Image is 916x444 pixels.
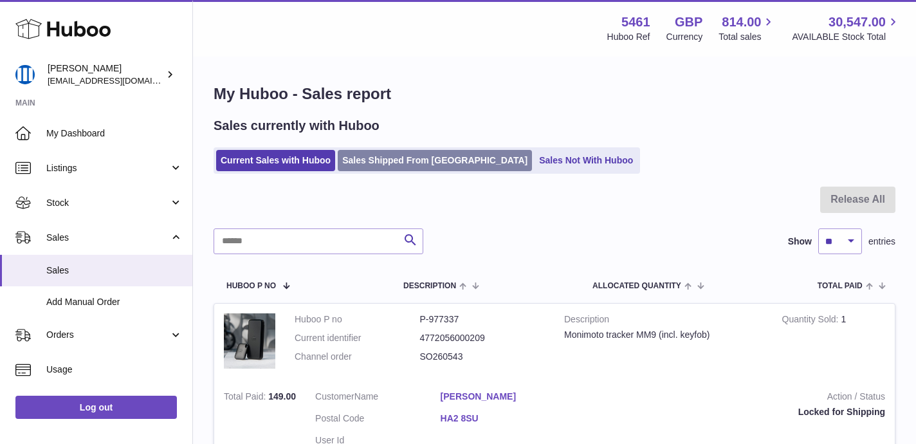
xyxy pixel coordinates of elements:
span: Total sales [719,31,776,43]
span: ALLOCATED Quantity [592,282,681,290]
strong: Action / Status [585,391,885,406]
a: Current Sales with Huboo [216,150,335,171]
a: 30,547.00 AVAILABLE Stock Total [792,14,901,43]
a: Log out [15,396,177,419]
div: Monimoto tracker MM9 (incl. keyfob) [564,329,763,341]
span: Description [403,282,456,290]
dt: Channel order [295,351,420,363]
dd: 4772056000209 [420,332,545,344]
span: Sales [46,232,169,244]
a: 814.00 Total sales [719,14,776,43]
span: Add Manual Order [46,296,183,308]
dt: Name [315,391,441,406]
dd: P-977337 [420,313,545,326]
span: Total paid [818,282,863,290]
span: Customer [315,391,354,402]
a: HA2 8SU [441,412,566,425]
strong: GBP [675,14,702,31]
label: Show [788,236,812,248]
div: Huboo Ref [607,31,650,43]
div: [PERSON_NAME] [48,62,163,87]
div: Currency [666,31,703,43]
dt: Current identifier [295,332,420,344]
span: AVAILABLE Stock Total [792,31,901,43]
div: Locked for Shipping [585,406,885,418]
span: 30,547.00 [829,14,886,31]
h1: My Huboo - Sales report [214,84,895,104]
span: My Dashboard [46,127,183,140]
a: Sales Not With Huboo [535,150,637,171]
img: 1712818038.jpg [224,313,275,369]
span: Sales [46,264,183,277]
td: 1 [773,304,895,382]
a: Sales Shipped From [GEOGRAPHIC_DATA] [338,150,532,171]
span: 814.00 [722,14,761,31]
span: Huboo P no [226,282,276,290]
strong: 5461 [621,14,650,31]
strong: Total Paid [224,391,268,405]
span: Listings [46,162,169,174]
strong: Quantity Sold [782,314,841,328]
dd: SO260543 [420,351,545,363]
span: [EMAIL_ADDRESS][DOMAIN_NAME] [48,75,189,86]
span: 149.00 [268,391,296,402]
h2: Sales currently with Huboo [214,117,380,134]
dt: Postal Code [315,412,441,428]
span: Orders [46,329,169,341]
strong: Description [564,313,763,329]
dt: Huboo P no [295,313,420,326]
span: Stock [46,197,169,209]
a: [PERSON_NAME] [441,391,566,403]
span: entries [868,236,895,248]
span: Usage [46,364,183,376]
img: oksana@monimoto.com [15,65,35,84]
